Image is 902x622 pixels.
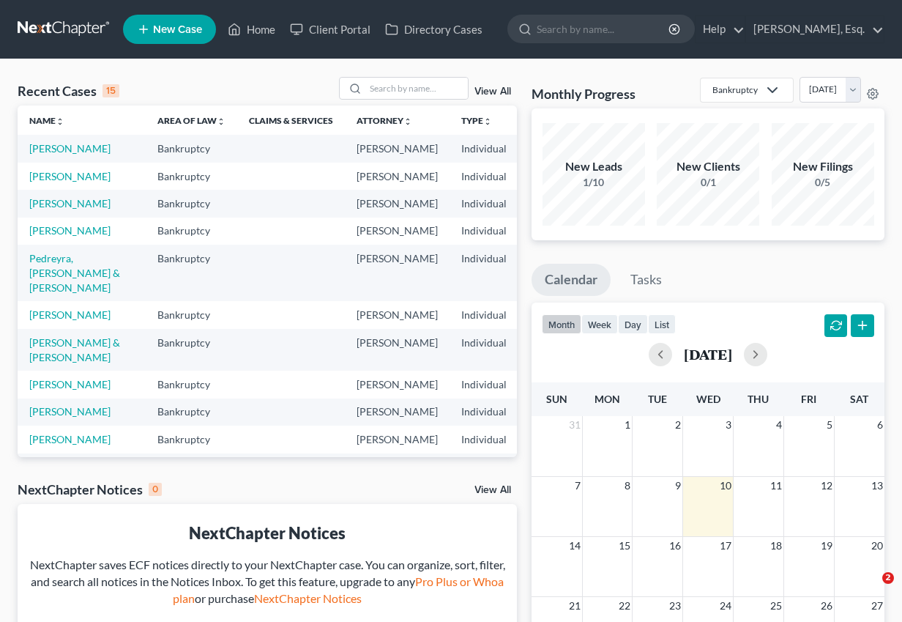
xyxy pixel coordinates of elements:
span: 21 [567,597,582,615]
span: 22 [617,597,632,615]
span: 8 [623,477,632,495]
a: Help [696,16,745,42]
td: Bankruptcy [146,329,237,371]
div: NextChapter Notices [29,522,505,544]
a: Home [220,16,283,42]
a: [PERSON_NAME] [29,224,111,237]
div: 0/5 [772,175,874,190]
span: 24 [718,597,733,615]
a: Area of Lawunfold_more [157,115,225,126]
h3: Monthly Progress [532,85,635,103]
span: 13 [870,477,884,495]
span: 11 [769,477,783,495]
td: Individual [450,135,518,162]
span: 2 [882,572,894,584]
span: 31 [567,416,582,434]
td: [PERSON_NAME] [345,399,450,426]
div: 0/1 [657,175,759,190]
span: 18 [769,537,783,555]
span: Wed [696,393,720,405]
span: Tue [648,393,667,405]
td: Bankruptcy [146,190,237,217]
a: View All [474,86,511,97]
td: Individual [450,218,518,245]
span: 12 [819,477,834,495]
a: NextChapter Notices [254,591,362,605]
span: Mon [594,393,620,405]
div: NextChapter saves ECF notices directly to your NextChapter case. You can organize, sort, filter, ... [29,557,505,607]
td: Individual [450,301,518,328]
td: [PERSON_NAME] [345,245,450,301]
span: 3 [724,416,733,434]
button: list [648,314,676,334]
span: Fri [801,393,816,405]
span: 14 [567,537,582,555]
th: Claims & Services [237,105,345,135]
a: Tasks [617,264,675,296]
a: [PERSON_NAME] [29,197,111,210]
a: [PERSON_NAME] [29,142,111,155]
a: Client Portal [283,16,378,42]
td: Bankruptcy [146,426,237,453]
span: Thu [748,393,769,405]
i: unfold_more [483,117,492,126]
button: week [581,314,618,334]
span: 20 [870,537,884,555]
span: 1 [623,416,632,434]
td: Bankruptcy [146,301,237,328]
div: Bankruptcy [712,84,758,96]
input: Search by name... [365,78,468,99]
td: [PERSON_NAME] [345,135,450,162]
button: month [542,314,581,334]
span: 6 [876,416,884,434]
td: Bankruptcy [146,399,237,426]
span: 9 [674,477,682,495]
div: 1/10 [543,175,645,190]
td: Individual [450,426,518,453]
h2: [DATE] [684,347,732,362]
td: [PERSON_NAME] [345,371,450,398]
div: New Clients [657,158,759,175]
td: Individual [450,453,518,481]
td: Individual [450,190,518,217]
td: Bankruptcy [146,245,237,301]
a: Attorneyunfold_more [357,115,412,126]
div: Recent Cases [18,82,119,100]
a: [PERSON_NAME] [29,405,111,418]
td: Bankruptcy [146,371,237,398]
span: 4 [775,416,783,434]
td: [PERSON_NAME] [345,426,450,453]
span: 25 [769,597,783,615]
div: NextChapter Notices [18,481,162,498]
td: Individual [450,371,518,398]
a: Directory Cases [378,16,490,42]
div: 0 [149,483,162,496]
span: 23 [668,597,682,615]
span: 26 [819,597,834,615]
td: Bankruptcy [146,218,237,245]
span: 19 [819,537,834,555]
span: New Case [153,24,202,35]
td: Individual [450,163,518,190]
a: Nameunfold_more [29,115,64,126]
a: Pro Plus or Whoa plan [173,574,504,605]
td: [PERSON_NAME] [345,329,450,371]
span: 5 [825,416,834,434]
a: Calendar [532,264,611,296]
td: Bankruptcy [146,163,237,190]
i: unfold_more [403,117,412,126]
div: New Leads [543,158,645,175]
div: New Filings [772,158,874,175]
span: 10 [718,477,733,495]
span: 7 [573,477,582,495]
td: Bankruptcy [146,453,237,481]
a: [PERSON_NAME] [29,378,111,390]
span: 17 [718,537,733,555]
div: 15 [102,84,119,97]
td: [PERSON_NAME] [345,453,450,481]
td: [PERSON_NAME] [345,301,450,328]
span: Sat [850,393,868,405]
i: unfold_more [56,117,64,126]
input: Search by name... [537,15,671,42]
span: 15 [617,537,632,555]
